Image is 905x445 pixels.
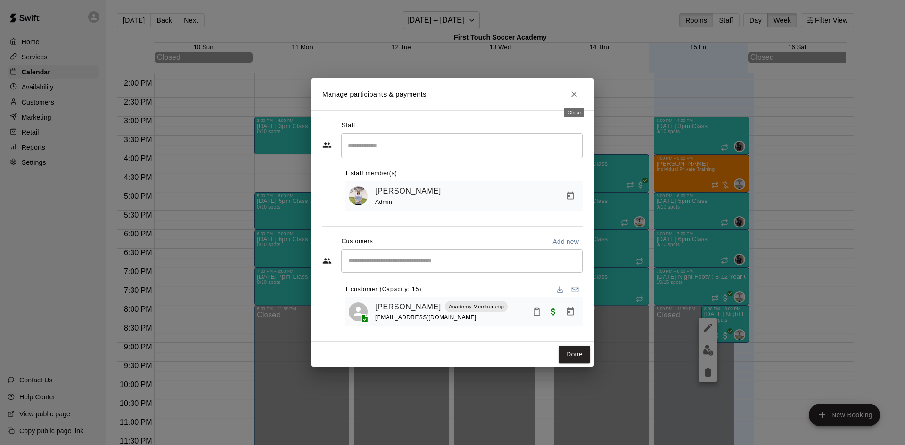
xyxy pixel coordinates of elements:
[564,108,584,117] div: Close
[349,186,368,205] img: Emily Ober
[375,301,441,313] a: [PERSON_NAME]
[562,187,579,204] button: Manage bookings & payment
[322,89,427,99] p: Manage participants & payments
[545,307,562,315] span: Paid with Card
[566,86,583,103] button: Close
[375,199,392,205] span: Admin
[341,133,583,158] div: Search staff
[552,237,579,246] p: Add new
[342,234,373,249] span: Customers
[322,140,332,150] svg: Staff
[345,282,421,297] span: 1 customer (Capacity: 15)
[375,314,477,321] span: [EMAIL_ADDRESS][DOMAIN_NAME]
[529,304,545,320] button: Mark attendance
[562,303,579,320] button: Manage bookings & payment
[568,282,583,297] button: Email participants
[349,302,368,321] div: Thomas Bergman
[375,185,441,197] a: [PERSON_NAME]
[552,282,568,297] button: Download list
[341,249,583,273] div: Start typing to search customers...
[342,118,355,133] span: Staff
[322,256,332,266] svg: Customers
[559,346,590,363] button: Done
[345,166,397,181] span: 1 staff member(s)
[549,234,583,249] button: Add new
[449,303,504,311] p: Academy Membership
